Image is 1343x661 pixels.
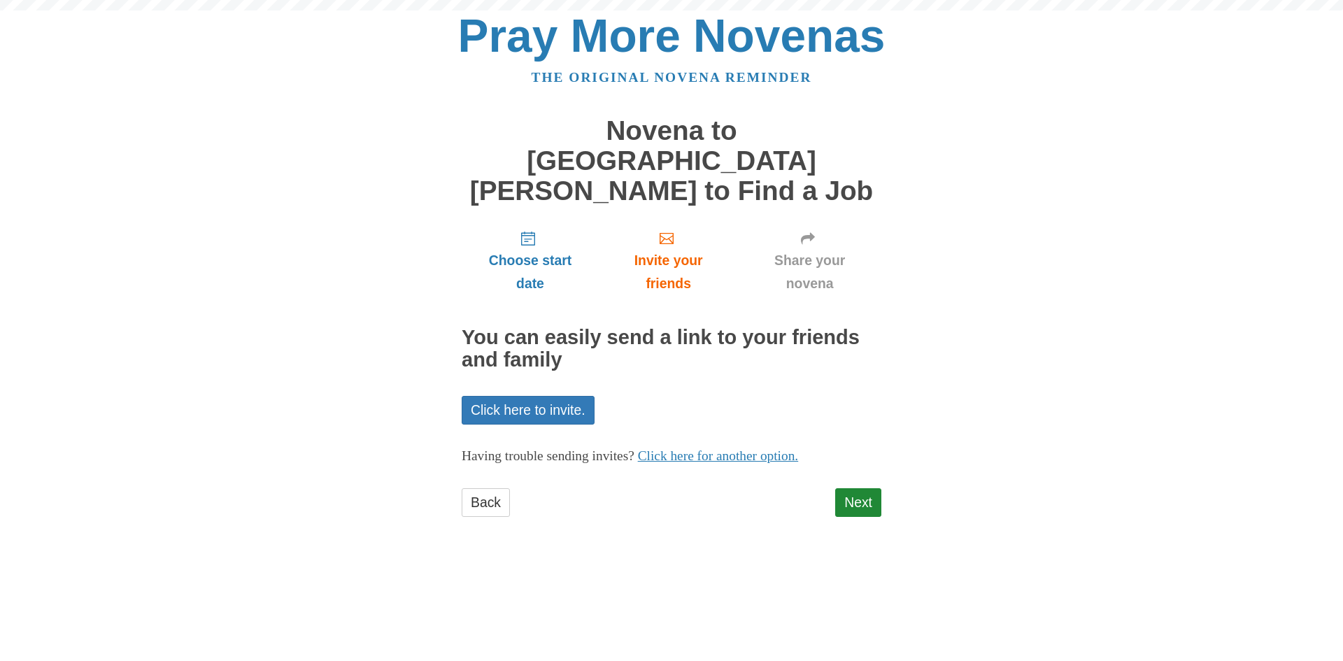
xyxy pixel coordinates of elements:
[462,448,634,463] span: Having trouble sending invites?
[613,249,724,295] span: Invite your friends
[738,220,881,303] a: Share your novena
[458,10,886,62] a: Pray More Novenas
[835,488,881,517] a: Next
[462,396,595,425] a: Click here to invite.
[462,327,881,371] h2: You can easily send a link to your friends and family
[752,249,867,295] span: Share your novena
[462,220,599,303] a: Choose start date
[462,488,510,517] a: Back
[476,249,585,295] span: Choose start date
[599,220,738,303] a: Invite your friends
[638,448,799,463] a: Click here for another option.
[462,116,881,206] h1: Novena to [GEOGRAPHIC_DATA][PERSON_NAME] to Find a Job
[532,70,812,85] a: The original novena reminder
